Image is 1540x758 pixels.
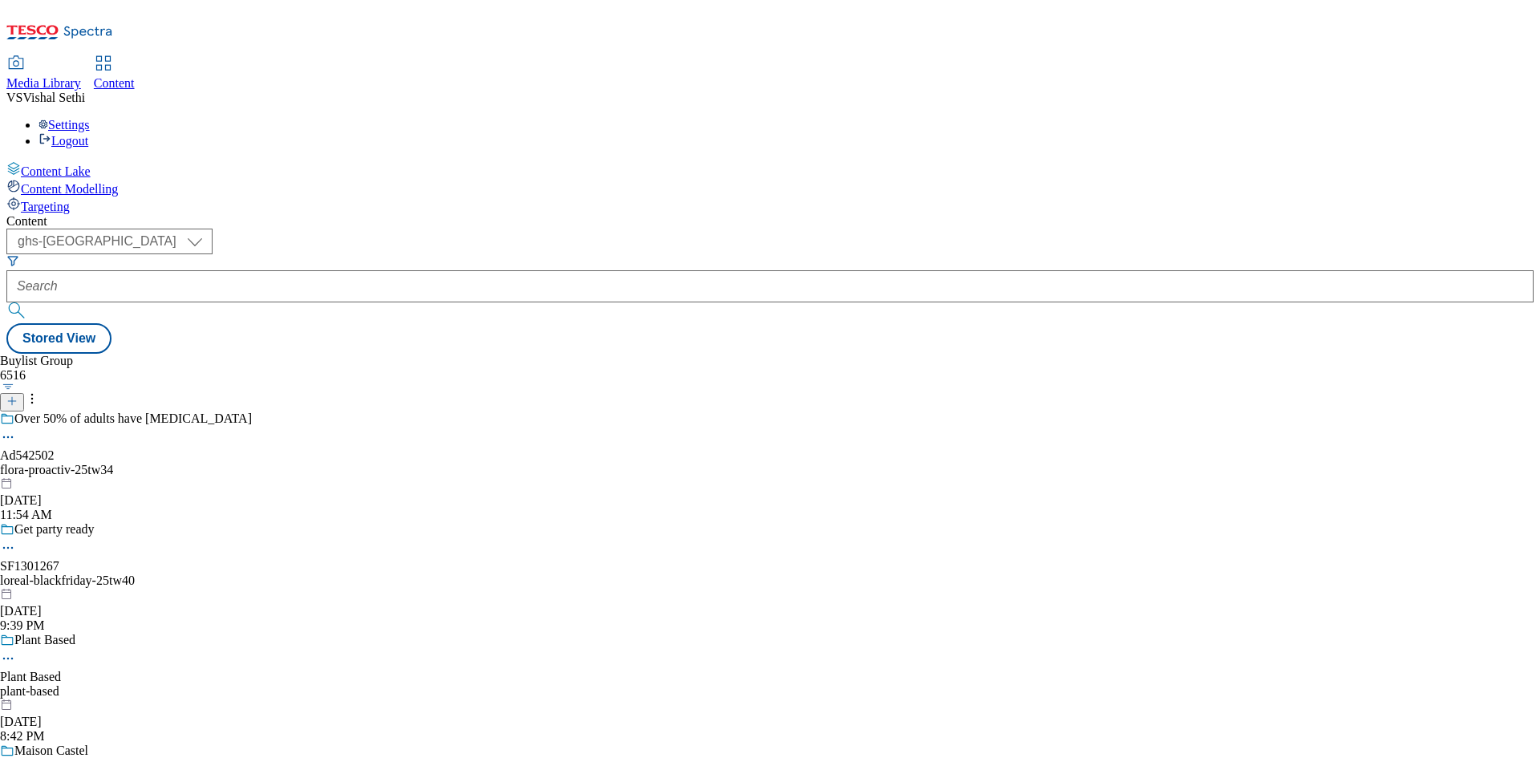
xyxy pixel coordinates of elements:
div: Over 50% of adults have [MEDICAL_DATA] [14,411,252,426]
a: Targeting [6,197,1534,214]
a: Logout [38,134,88,148]
a: Settings [38,118,90,132]
div: Content [6,214,1534,229]
div: Get party ready [14,522,95,537]
a: Media Library [6,57,81,91]
span: Content Modelling [21,182,118,196]
span: Content Lake [21,164,91,178]
a: Content Modelling [6,179,1534,197]
a: Content Lake [6,161,1534,179]
div: Plant Based [14,633,75,647]
span: Targeting [21,200,70,213]
span: Content [94,76,135,90]
a: Content [94,57,135,91]
button: Stored View [6,323,111,354]
span: Vishal Sethi [22,91,85,104]
div: Maison Castel [14,744,88,758]
input: Search [6,270,1534,302]
span: VS [6,91,22,104]
svg: Search Filters [6,254,19,267]
span: Media Library [6,76,81,90]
